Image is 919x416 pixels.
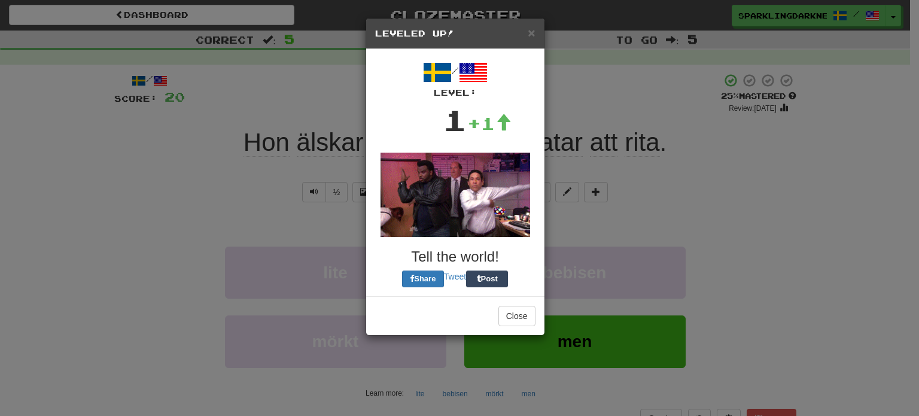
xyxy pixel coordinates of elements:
a: Tweet [444,272,466,281]
button: Post [466,271,508,287]
div: +1 [467,111,512,135]
div: Level: [375,87,535,99]
button: Share [402,271,444,287]
h5: Leveled Up! [375,28,535,40]
button: Close [528,26,535,39]
button: Close [498,306,535,326]
div: 1 [443,99,467,141]
span: × [528,26,535,40]
img: office-a80e9430007fca076a14268f5cfaac02a5711bd98b344892871d2edf63981756.gif [381,153,530,237]
h3: Tell the world! [375,249,535,265]
div: / [375,58,535,99]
